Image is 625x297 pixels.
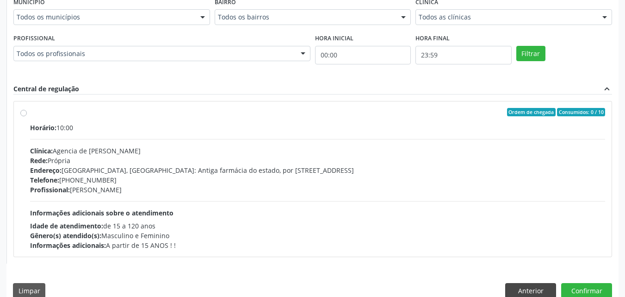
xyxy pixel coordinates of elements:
div: 10:00 [30,123,605,133]
div: Agencia de [PERSON_NAME] [30,146,605,156]
i: expand_less [602,84,612,94]
span: Informações adicionais: [30,241,106,250]
div: [PERSON_NAME] [30,185,605,195]
div: [PHONE_NUMBER] [30,175,605,185]
span: Idade de atendimento: [30,221,103,230]
input: Selecione o horário [315,46,411,64]
div: [GEOGRAPHIC_DATA], [GEOGRAPHIC_DATA]: Antiga farmácia do estado, por [STREET_ADDRESS] [30,165,605,175]
span: Horário: [30,123,56,132]
span: Todos os bairros [218,13,392,22]
div: Central de regulação [13,84,79,94]
div: Masculino e Feminino [30,231,605,240]
span: Informações adicionais sobre o atendimento [30,209,173,217]
button: Filtrar [516,46,545,62]
label: Hora final [415,32,450,46]
span: Consumidos: 0 / 10 [557,108,605,116]
div: A partir de 15 ANOS ! ! [30,240,605,250]
span: Endereço: [30,166,62,175]
span: Ordem de chegada [507,108,556,116]
label: Profissional [13,32,55,46]
span: Telefone: [30,176,59,184]
span: Todos os municípios [17,13,191,22]
div: de 15 a 120 anos [30,221,605,231]
span: Todos as clínicas [419,13,593,22]
span: Clínica: [30,146,53,155]
span: Profissional: [30,185,70,194]
span: Todos os profissionais [17,49,291,58]
input: Selecione o horário [415,46,511,64]
div: Própria [30,156,605,165]
span: Rede: [30,156,48,165]
label: Hora inicial [315,32,353,46]
span: Gênero(s) atendido(s): [30,231,101,240]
